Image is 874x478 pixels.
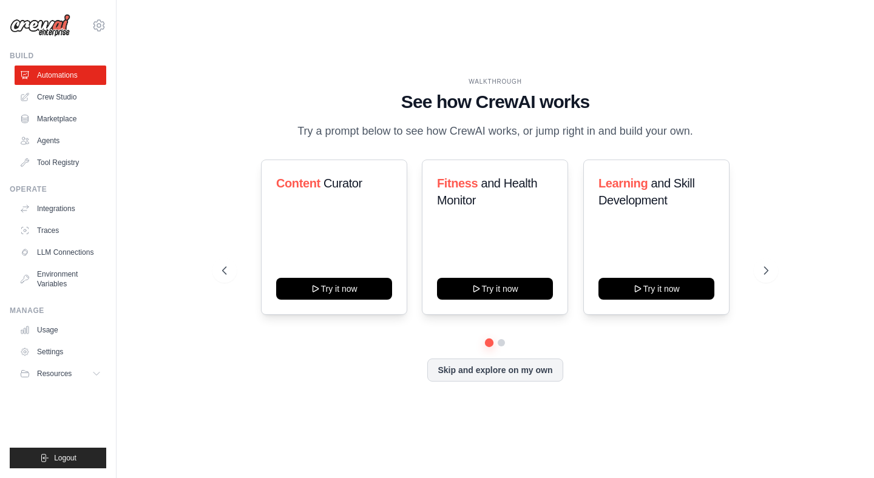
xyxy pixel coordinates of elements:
span: and Skill Development [598,177,694,207]
a: Agents [15,131,106,150]
span: Resources [37,369,72,379]
button: Try it now [437,278,553,300]
a: Settings [15,342,106,362]
a: Integrations [15,199,106,218]
a: Crew Studio [15,87,106,107]
button: Logout [10,448,106,468]
span: Logout [54,453,76,463]
span: Content [276,177,320,190]
span: Fitness [437,177,478,190]
p: Try a prompt below to see how CrewAI works, or jump right in and build your own. [291,123,699,140]
h1: See how CrewAI works [222,91,768,113]
button: Resources [15,364,106,383]
a: Tool Registry [15,153,106,172]
a: Automations [15,66,106,85]
iframe: Chat Widget [813,420,874,478]
button: Skip and explore on my own [427,358,563,382]
a: Traces [15,221,106,240]
img: Logo [10,14,70,37]
a: Environment Variables [15,264,106,294]
button: Try it now [276,278,392,300]
span: and Health Monitor [437,177,537,207]
a: Usage [15,320,106,340]
a: Marketplace [15,109,106,129]
button: Try it now [598,278,714,300]
div: Manage [10,306,106,315]
div: WALKTHROUGH [222,77,768,86]
span: Learning [598,177,648,190]
span: Curator [324,177,362,190]
div: Build [10,51,106,61]
a: LLM Connections [15,243,106,262]
div: Operate [10,184,106,194]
